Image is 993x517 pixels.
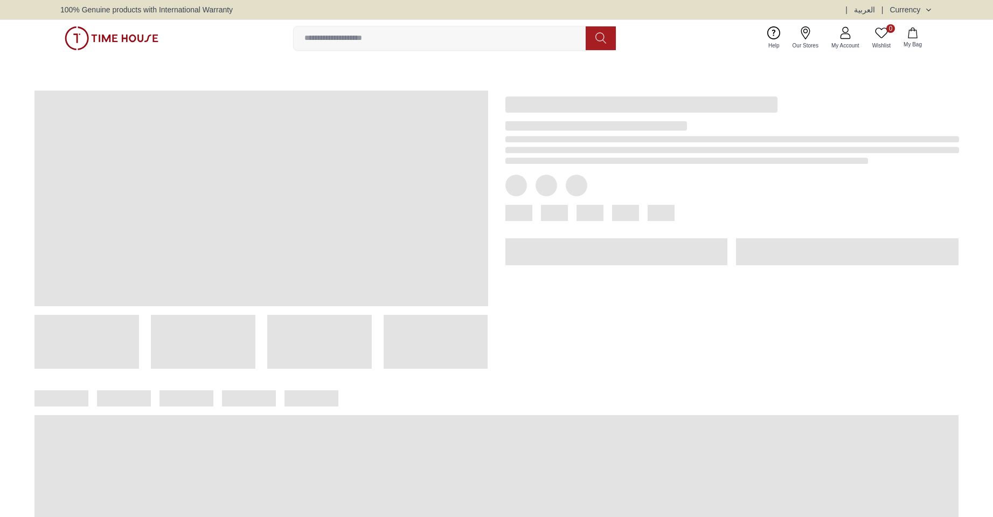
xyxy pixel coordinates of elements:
[854,4,875,15] button: العربية
[899,40,926,49] span: My Bag
[786,24,825,52] a: Our Stores
[886,24,895,33] span: 0
[866,24,897,52] a: 0Wishlist
[890,4,925,15] div: Currency
[762,24,786,52] a: Help
[764,42,784,50] span: Help
[60,4,233,15] span: 100% Genuine products with International Warranty
[827,42,864,50] span: My Account
[788,42,823,50] span: Our Stores
[845,4,848,15] span: |
[897,25,928,51] button: My Bag
[881,4,884,15] span: |
[65,26,158,50] img: ...
[868,42,895,50] span: Wishlist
